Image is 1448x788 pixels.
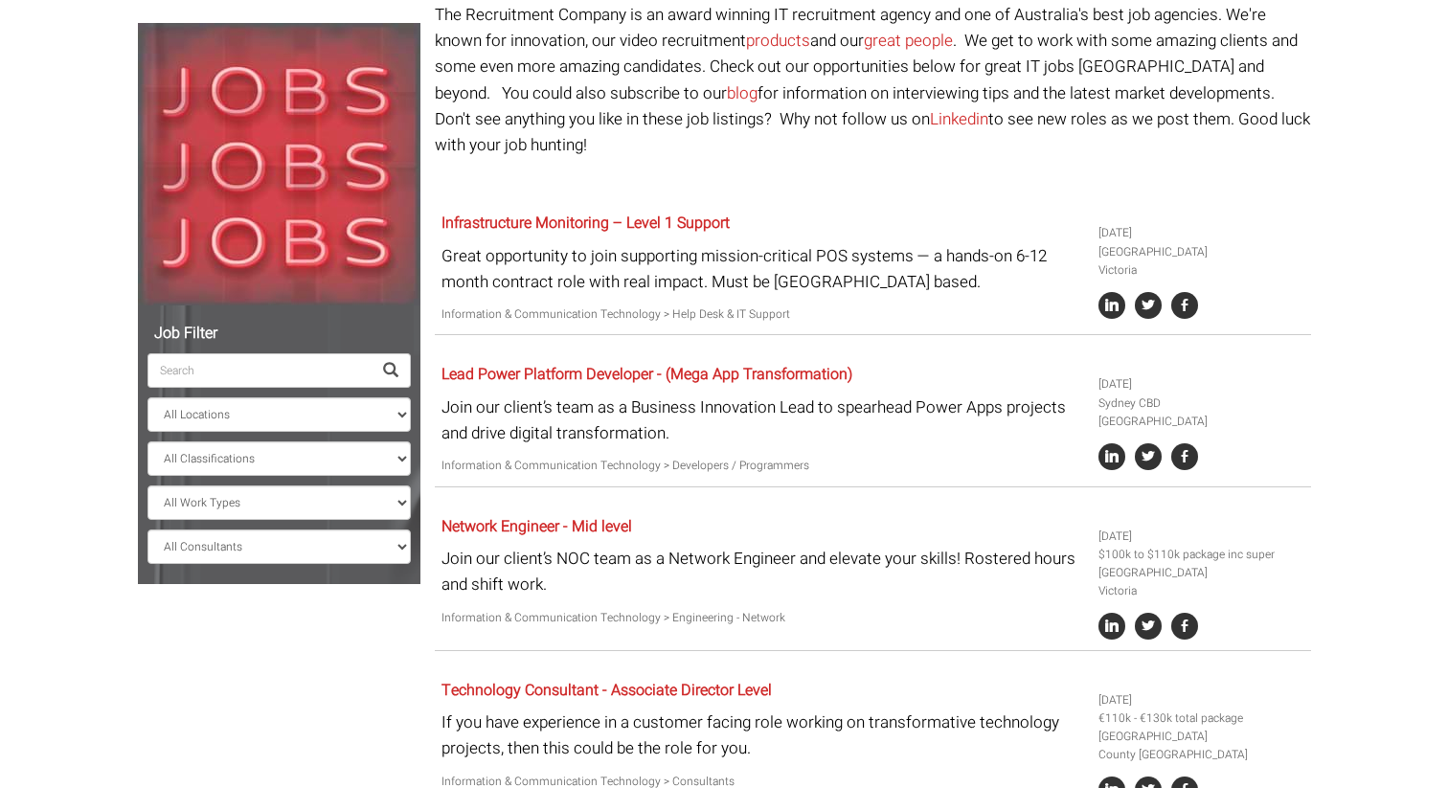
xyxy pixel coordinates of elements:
[147,353,372,388] input: Search
[441,243,1084,295] p: Great opportunity to join supporting mission-critical POS systems — a hands-on 6-12 month contrac...
[147,326,411,343] h5: Job Filter
[746,29,810,53] a: products
[1098,728,1303,764] li: [GEOGRAPHIC_DATA] County [GEOGRAPHIC_DATA]
[441,394,1084,446] p: Join our client’s team as a Business Innovation Lead to spearhead Power Apps projects and drive d...
[1098,546,1303,564] li: $100k to $110k package inc super
[441,679,772,702] a: Technology Consultant - Associate Director Level
[1098,691,1303,709] li: [DATE]
[727,81,758,105] a: blog
[1098,709,1303,728] li: €110k - €130k total package
[441,546,1084,597] p: Join our client’s NOC team as a Network Engineer and elevate your skills! Rostered hours and shif...
[1098,375,1303,394] li: [DATE]
[1098,528,1303,546] li: [DATE]
[441,212,730,235] a: Infrastructure Monitoring – Level 1 Support
[441,515,632,538] a: Network Engineer - Mid level
[1098,243,1303,280] li: [GEOGRAPHIC_DATA] Victoria
[1098,394,1303,431] li: Sydney CBD [GEOGRAPHIC_DATA]
[864,29,953,53] a: great people
[441,709,1084,761] p: If you have experience in a customer facing role working on transformative technology projects, t...
[441,305,1084,324] p: Information & Communication Technology > Help Desk & IT Support
[435,2,1311,158] p: The Recruitment Company is an award winning IT recruitment agency and one of Australia's best job...
[441,457,1084,475] p: Information & Communication Technology > Developers / Programmers
[1098,224,1303,242] li: [DATE]
[138,23,420,305] img: Jobs, Jobs, Jobs
[930,107,988,131] a: Linkedin
[441,609,1084,627] p: Information & Communication Technology > Engineering - Network
[441,363,852,386] a: Lead Power Platform Developer - (Mega App Transformation)
[1098,564,1303,600] li: [GEOGRAPHIC_DATA] Victoria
